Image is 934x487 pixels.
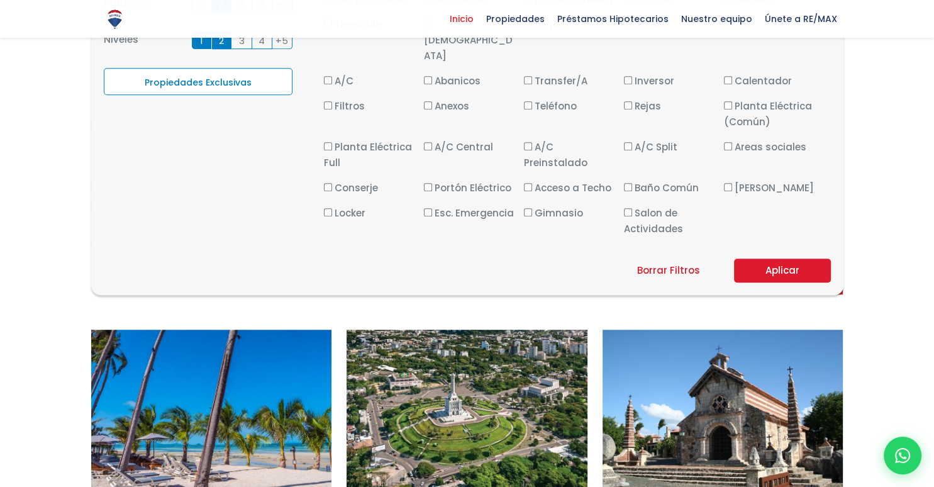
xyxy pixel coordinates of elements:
[275,33,288,48] span: +5
[724,76,732,84] input: Calentador
[735,181,814,194] span: [PERSON_NAME]
[535,206,583,220] span: Gimnasio
[624,76,632,84] input: Inversor
[735,140,806,154] span: Areas sociales
[524,142,532,150] input: A/C Preinstalado
[635,99,661,113] span: Rejas
[424,183,432,191] input: Portón Eléctrico
[435,181,511,194] span: Portón Eléctrico
[724,101,732,109] input: Planta Eléctrica (Común)
[424,101,432,109] input: Anexos
[624,142,632,150] input: A/C Split
[324,142,332,150] input: Planta Eléctrica Full
[435,99,469,113] span: Anexos
[424,76,432,84] input: Abanicos
[324,76,332,84] input: A/C
[734,259,831,283] button: Aplicar
[480,9,551,28] span: Propiedades
[239,33,245,48] span: 3
[104,68,292,95] label: Propiedades Exclusivas
[200,33,203,48] span: 1
[624,208,632,216] input: Salon de Actividades
[535,181,611,194] span: Acceso a Techo
[551,9,675,28] span: Préstamos Hipotecarios
[759,9,843,28] span: Únete a RE/MAX
[435,206,514,220] span: Esc. Emergencia
[624,101,632,109] input: Rejas
[524,183,532,191] input: Acceso a Techo
[424,142,432,150] input: A/C Central
[324,183,332,191] input: Conserje
[524,76,532,84] input: Transfer/A
[104,31,138,49] span: Niveles
[637,262,700,278] a: Borrar Filtros
[219,33,224,48] span: 2
[324,208,332,216] input: Locker
[443,9,480,28] span: Inicio
[635,140,677,154] span: A/C Split
[724,99,812,128] span: Planta Eléctrica (Común)
[724,183,732,191] input: [PERSON_NAME]
[535,74,587,87] span: Transfer/A
[624,206,683,235] span: Salon de Actividades
[624,183,632,191] input: Baño Común
[435,140,493,154] span: A/C Central
[335,74,353,87] span: A/C
[535,99,577,113] span: Teléfono
[335,99,365,113] span: Filtros
[324,101,332,109] input: Filtros
[524,208,532,216] input: Gimnasio
[524,101,532,109] input: Teléfono
[724,142,732,150] input: Areas sociales
[259,33,265,48] span: 4
[335,206,365,220] span: Locker
[104,8,126,30] img: Logo de REMAX
[735,74,792,87] span: Calentador
[635,74,674,87] span: Inversor
[675,9,759,28] span: Nuestro equipo
[424,208,432,216] input: Esc. Emergencia
[324,140,412,169] span: Planta Eléctrica Full
[635,181,699,194] span: Baño Común
[335,181,378,194] span: Conserje
[435,74,481,87] span: Abanicos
